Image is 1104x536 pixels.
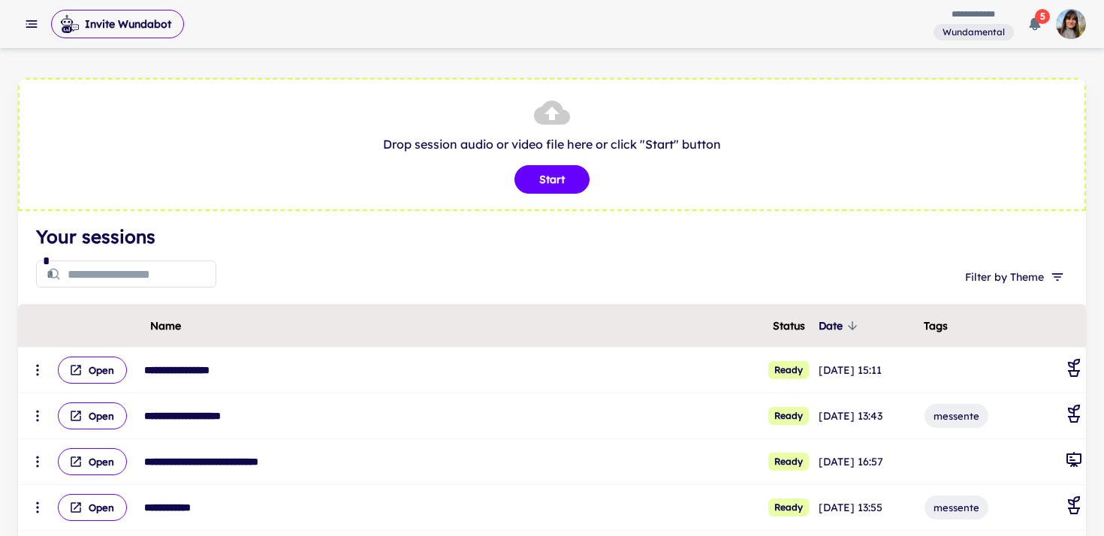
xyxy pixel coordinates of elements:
span: Name [150,317,181,335]
img: photoURL [1056,9,1086,39]
span: Status [773,317,805,335]
span: Ready [768,361,809,379]
span: Tags [924,317,948,335]
td: [DATE] 16:57 [816,439,921,485]
span: Ready [768,453,809,471]
span: Date [819,317,862,335]
button: Open [58,448,127,475]
h4: Your sessions [36,223,1068,250]
span: 5 [1035,9,1050,24]
span: messente [925,500,988,515]
button: Open [58,357,127,384]
button: Open [58,402,127,429]
div: Coaching [1065,359,1083,381]
span: messente [925,408,988,423]
span: Ready [768,498,809,516]
div: General Meeting [1065,450,1083,473]
p: Drop session audio or video file here or click "Start" button [35,135,1069,153]
td: [DATE] 15:11 [816,348,921,393]
div: Coaching [1065,496,1083,519]
button: Invite Wundabot [51,10,184,38]
span: You are a member of this workspace. Contact your workspace owner for assistance. [934,23,1014,41]
div: Coaching [1065,405,1083,427]
td: [DATE] 13:43 [816,393,921,439]
button: Open [58,494,127,521]
span: Wundamental [937,26,1011,39]
span: Ready [768,407,809,425]
button: Start [514,165,590,194]
button: 5 [1020,9,1050,39]
span: Invite Wundabot to record a meeting [51,9,184,39]
button: Filter by Theme [959,263,1068,291]
td: [DATE] 13:55 [816,485,921,531]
